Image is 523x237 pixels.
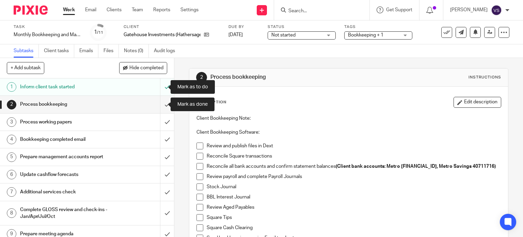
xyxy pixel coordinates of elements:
label: Task [14,24,82,30]
button: Edit description [454,97,501,108]
label: Due by [228,24,259,30]
p: Review Aged Payables [207,204,501,211]
span: Hide completed [129,65,163,71]
h1: Inform client task started [20,82,109,92]
p: Reconcile all bank accounts and confirm statement balances [207,163,501,170]
p: Stock Journal [207,183,501,190]
div: 2 [7,100,16,109]
a: Reports [153,6,170,13]
p: Reconcile Square transactions [207,153,501,160]
a: Team [132,6,143,13]
h1: Update cashflow forecasts [20,169,109,180]
img: Pixie [14,5,48,15]
a: Clients [107,6,122,13]
span: Get Support [386,8,412,12]
h1: Prepare management accounts report [20,152,109,162]
a: Subtasks [14,44,39,58]
div: 5 [7,152,16,162]
label: Status [268,24,336,30]
h1: Bookkeeping completed email [20,134,109,145]
a: Emails [79,44,98,58]
p: Square Cash Clearing [207,224,501,231]
button: Hide completed [119,62,167,74]
p: Client Bookkeeping Software: [196,129,501,136]
button: + Add subtask [7,62,44,74]
a: Work [63,6,75,13]
div: 1 [94,28,103,36]
label: Client [124,24,220,30]
div: 6 [7,170,16,179]
span: Not started [271,33,296,38]
a: Notes (0) [124,44,149,58]
img: svg%3E [491,5,502,16]
p: Review and publish files in Dext [207,143,501,149]
a: Email [85,6,96,13]
span: [DATE] [228,32,243,37]
h1: Complete GLOSS review and check-ins - Jan/Apr/Jul/Oct [20,205,109,222]
h1: Process bookkeeping [210,74,363,81]
h1: Process working papers [20,117,109,127]
a: Client tasks [44,44,74,58]
div: 2 [196,72,207,83]
input: Search [288,8,349,14]
span: Bookkeeping + 1 [348,33,383,38]
p: Square Tips [207,214,501,221]
div: 4 [7,135,16,144]
h1: Process bookkeeping [20,99,109,109]
p: Gatehouse Investments (Hathersage) Ltd [124,31,201,38]
strong: (Client bank accounts: Metro [FINANCIAL_ID], Metro Savings 40711716) [336,164,496,169]
div: 7 [7,187,16,197]
h1: Additional services check [20,187,109,197]
div: Monthly Bookkeeping and Management Accounts - Colemans Deli [14,31,82,38]
div: Instructions [469,75,501,80]
div: 1 [7,82,16,92]
div: 3 [7,117,16,127]
p: Client Bookkeeping Note: [196,115,501,122]
p: BBL Interest Journal [207,194,501,201]
p: Review payroll and complete Payroll Journals [207,173,501,180]
label: Tags [344,24,412,30]
a: Files [104,44,119,58]
div: 8 [7,208,16,218]
p: [PERSON_NAME] [450,6,488,13]
a: Audit logs [154,44,180,58]
small: /11 [97,31,103,34]
p: Description [196,100,226,105]
a: Settings [180,6,199,13]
